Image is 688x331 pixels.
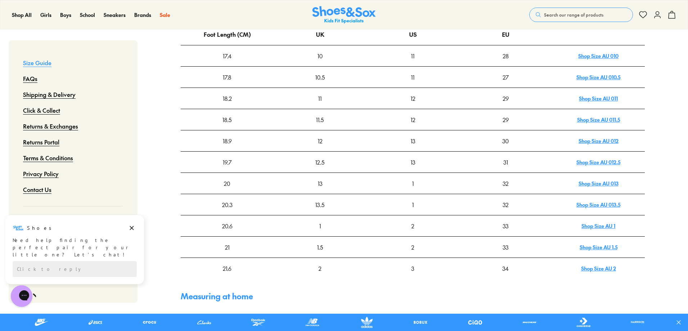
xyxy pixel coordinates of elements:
a: Shop All [12,11,32,19]
div: 29 [460,109,552,130]
span: Search our range of products [544,12,603,18]
div: US [409,24,417,44]
div: 20.3 [181,194,273,215]
div: 2 [367,216,459,236]
div: 27 [460,67,552,87]
iframe: Gorgias live chat messenger [7,283,36,309]
h4: Measuring at home [181,290,645,302]
a: Shop Size AU 1.5 [580,243,617,251]
a: Shoes & Sox [312,6,376,24]
a: Click & Collect [23,102,60,118]
div: 32 [460,194,552,215]
button: Search our range of products [529,8,633,22]
div: 12.5 [274,152,366,172]
div: 11 [367,46,459,66]
div: 1 [274,216,366,236]
div: Campaign message [5,1,144,70]
div: 11.5 [274,109,366,130]
a: Sale [160,11,170,19]
img: SNS_Logo_Responsive.svg [312,6,376,24]
div: 33 [460,237,552,257]
a: Shop Size AU 012 [579,137,619,144]
div: 17.8 [181,67,273,87]
button: Dismiss campaign [127,9,137,19]
a: Boys [60,11,71,19]
img: Shoes logo [13,8,24,20]
a: Shipping & Delivery [23,86,76,102]
a: Size Guide [23,55,51,71]
a: Privacy Policy [23,166,59,182]
a: Girls [40,11,51,19]
a: FAQs [23,71,37,86]
div: 12 [367,88,459,108]
a: Shop Size AU 013 [579,180,619,187]
div: 32 [460,173,552,193]
div: 33 [460,216,552,236]
a: Shop Size AU 012.5 [576,158,620,166]
a: Sneakers [104,11,126,19]
a: Contact Us [23,182,51,197]
div: Foot Length (CM) [204,24,251,44]
div: 13 [367,131,459,151]
div: 20.6 [181,216,273,236]
div: UK [316,24,324,44]
span: School [80,11,95,18]
div: 20 [181,173,273,193]
div: 30 [460,131,552,151]
a: Shop Size AU 013.5 [576,201,620,208]
a: Brands [134,11,151,19]
span: Shop All [12,11,32,18]
div: 18.2 [181,88,273,108]
div: 13 [274,173,366,193]
a: Shop Size AU 010 [578,52,619,59]
div: 10 [274,46,366,66]
div: 18.5 [181,109,273,130]
div: 12 [274,131,366,151]
div: Need help finding the perfect pair for your little one? Let’s chat! [13,23,137,44]
span: Boys [60,11,71,18]
span: Sneakers [104,11,126,18]
div: 21 [181,237,273,257]
span: Brands [134,11,151,18]
div: 10.5 [274,67,366,87]
span: Girls [40,11,51,18]
div: 34 [460,258,552,278]
div: 17.4 [181,46,273,66]
span: Sale [160,11,170,18]
div: 3 [367,258,459,278]
div: 19.7 [181,152,273,172]
a: Terms & Conditions [23,150,73,166]
div: Reply to the campaigns [13,47,137,63]
div: 1 [367,173,459,193]
a: Returns & Exchanges [23,118,78,134]
div: 13.5 [274,194,366,215]
div: 18.9 [181,131,273,151]
div: 13 [367,152,459,172]
a: Shop Size AU 2 [581,265,616,272]
div: 2 [367,237,459,257]
div: 1.5 [274,237,366,257]
a: Returns Portal [23,134,59,150]
div: 29 [460,88,552,108]
div: 1 [367,194,459,215]
a: Shop Size AU 010.5 [576,73,620,81]
a: School [80,11,95,19]
div: 21.6 [181,258,273,278]
div: EU [502,24,510,44]
div: 11 [274,88,366,108]
div: Message from Shoes. Need help finding the perfect pair for your little one? Let’s chat! [5,8,144,44]
div: 12 [367,109,459,130]
div: 28 [460,46,552,66]
h3: Shoes [27,10,55,18]
div: 11 [367,67,459,87]
div: 2 [274,258,366,278]
a: Shop Size AU 011 [579,95,618,102]
div: 31 [460,152,552,172]
a: Shop Size AU 1 [581,222,615,229]
a: Shop Size AU 011.5 [577,116,620,123]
